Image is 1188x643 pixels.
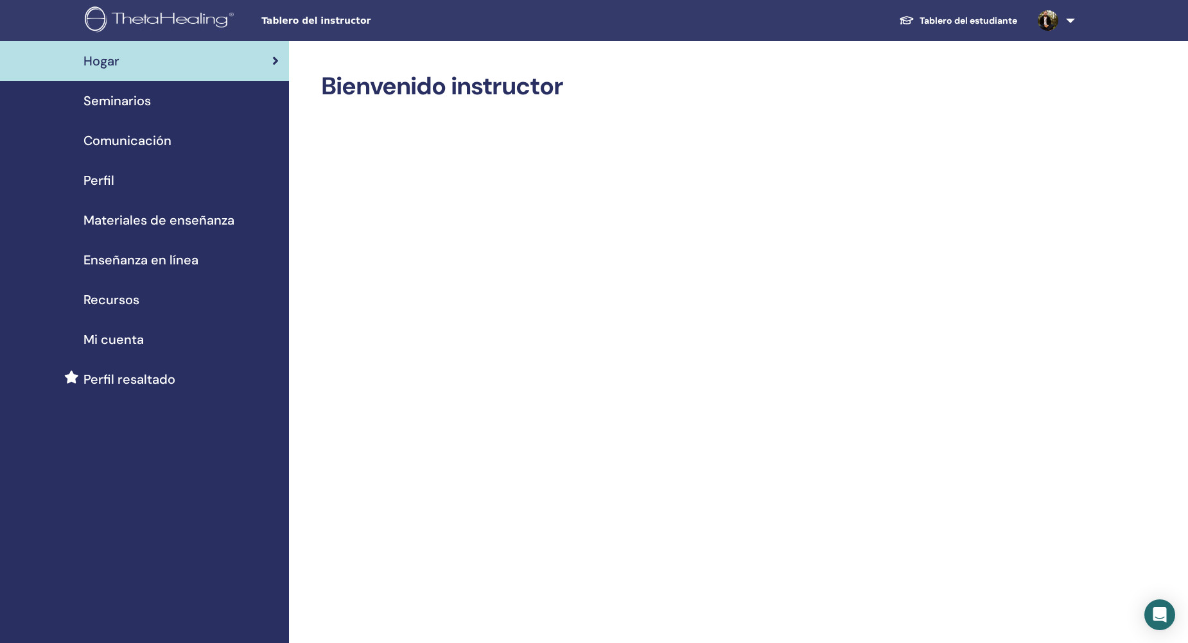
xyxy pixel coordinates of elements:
[1038,10,1058,31] img: default.jpg
[261,14,454,28] span: Tablero del instructor
[83,131,171,150] span: Comunicación
[1144,599,1175,630] div: Open Intercom Messenger
[83,91,151,110] span: Seminarios
[83,330,144,349] span: Mi cuenta
[83,290,139,309] span: Recursos
[83,250,198,270] span: Enseñanza en línea
[899,15,914,26] img: graduation-cap-white.svg
[889,9,1027,33] a: Tablero del estudiante
[83,171,114,190] span: Perfil
[83,210,234,230] span: Materiales de enseñanza
[85,6,238,35] img: logo.png
[83,51,119,71] span: Hogar
[83,370,175,389] span: Perfil resaltado
[321,72,1065,101] h2: Bienvenido instructor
